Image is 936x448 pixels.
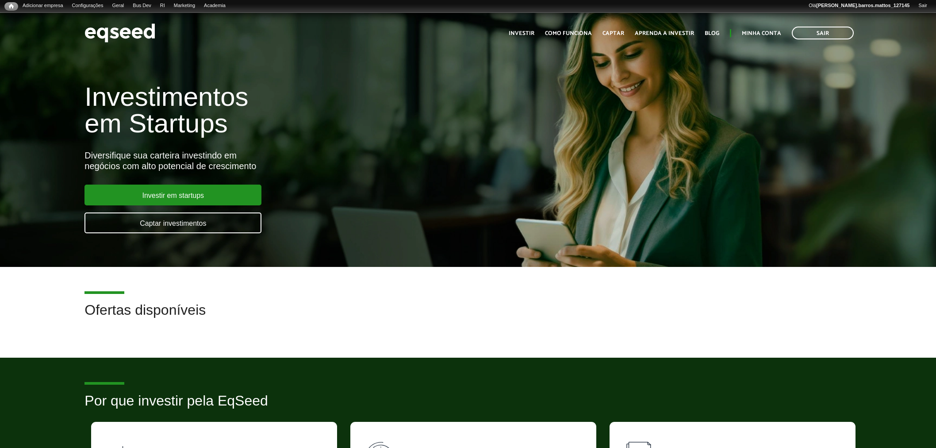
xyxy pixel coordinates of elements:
img: EqSeed [84,21,155,45]
a: Bus Dev [128,2,156,9]
a: Adicionar empresa [18,2,68,9]
span: Início [9,3,14,9]
h2: Ofertas disponíveis [84,302,851,331]
a: Início [4,2,18,11]
div: Diversifique sua carteira investindo em negócios com alto potencial de crescimento [84,150,539,171]
a: Geral [107,2,128,9]
a: Minha conta [742,31,781,36]
a: Olá[PERSON_NAME].barros.mattos_127145 [804,2,914,9]
a: Configurações [68,2,108,9]
a: Blog [705,31,719,36]
a: Investir em startups [84,185,261,205]
a: Investir [509,31,534,36]
a: Captar investimentos [84,212,261,233]
a: Aprenda a investir [635,31,694,36]
a: Marketing [169,2,199,9]
a: Sair [914,2,932,9]
strong: [PERSON_NAME].barros.mattos_127145 [816,3,909,8]
a: Sair [792,27,854,39]
a: Como funciona [545,31,592,36]
h1: Investimentos em Startups [84,84,539,137]
h2: Por que investir pela EqSeed [84,393,851,422]
a: RI [156,2,169,9]
a: Captar [602,31,624,36]
a: Academia [199,2,230,9]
